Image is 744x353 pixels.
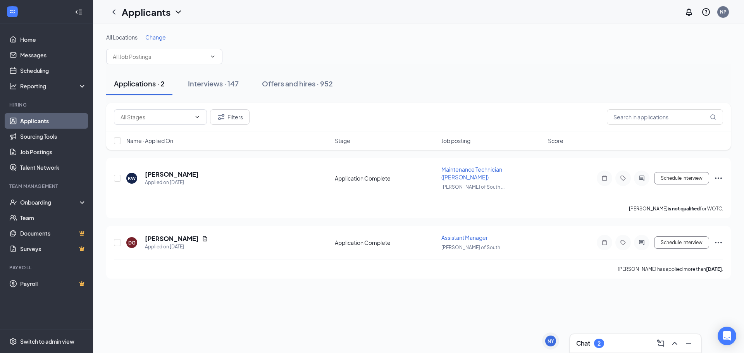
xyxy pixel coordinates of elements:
div: NP [720,9,727,15]
svg: Note [600,239,609,246]
svg: QuestionInfo [701,7,711,17]
a: PayrollCrown [20,276,86,291]
div: Application Complete [335,174,437,182]
b: [DATE] [706,266,722,272]
a: Scheduling [20,63,86,78]
a: Talent Network [20,160,86,175]
b: is not qualified [668,206,700,212]
div: Application Complete [335,239,437,246]
div: NY [548,338,554,344]
div: Reporting [20,82,87,90]
div: Applied on [DATE] [145,243,208,251]
svg: UserCheck [9,198,17,206]
a: Job Postings [20,144,86,160]
svg: ComposeMessage [656,339,665,348]
h5: [PERSON_NAME] [145,234,199,243]
svg: Tag [618,175,628,181]
svg: WorkstreamLogo [9,8,16,15]
a: Sourcing Tools [20,129,86,144]
button: Schedule Interview [654,236,709,249]
svg: MagnifyingGlass [710,114,716,120]
div: Applied on [DATE] [145,179,199,186]
input: All Job Postings [113,52,207,61]
div: 2 [598,340,601,347]
div: Switch to admin view [20,338,74,345]
svg: Tag [618,239,628,246]
button: Filter Filters [210,109,250,125]
svg: Settings [9,338,17,345]
span: Change [145,34,166,41]
svg: ChevronDown [210,53,216,60]
button: ComposeMessage [654,337,667,350]
div: DG [128,239,136,246]
div: Team Management [9,183,85,189]
button: Schedule Interview [654,172,709,184]
p: [PERSON_NAME] for WOTC. [629,205,723,212]
input: All Stages [121,113,191,121]
a: SurveysCrown [20,241,86,257]
span: [PERSON_NAME] of South ... [441,184,505,190]
a: Home [20,32,86,47]
svg: Document [202,236,208,242]
div: Onboarding [20,198,80,206]
h1: Applicants [122,5,170,19]
input: Search in applications [607,109,723,125]
div: Offers and hires · 952 [262,79,333,88]
h3: Chat [576,339,590,348]
a: DocumentsCrown [20,226,86,241]
svg: ChevronDown [174,7,183,17]
span: Score [548,137,563,145]
button: Minimize [682,337,695,350]
svg: Collapse [75,8,83,16]
span: Name · Applied On [126,137,173,145]
div: KW [128,175,136,182]
svg: Filter [217,112,226,122]
a: Applicants [20,113,86,129]
svg: ActiveChat [637,175,646,181]
svg: ChevronUp [670,339,679,348]
a: Team [20,210,86,226]
span: Stage [335,137,350,145]
svg: Ellipses [714,174,723,183]
svg: Minimize [684,339,693,348]
svg: Note [600,175,609,181]
div: Open Intercom Messenger [718,327,736,345]
span: All Locations [106,34,138,41]
svg: ChevronLeft [109,7,119,17]
svg: Analysis [9,82,17,90]
span: Maintenance Technician ([PERSON_NAME]) [441,166,502,181]
svg: Ellipses [714,238,723,247]
div: Applications · 2 [114,79,165,88]
span: Assistant Manager [441,234,488,241]
svg: ActiveChat [637,239,646,246]
h5: [PERSON_NAME] [145,170,199,179]
svg: Notifications [684,7,694,17]
span: [PERSON_NAME] of South ... [441,245,505,250]
span: Job posting [441,137,470,145]
svg: ChevronDown [194,114,200,120]
div: Payroll [9,264,85,271]
button: ChevronUp [668,337,681,350]
div: Interviews · 147 [188,79,239,88]
p: [PERSON_NAME] has applied more than . [618,266,723,272]
div: Hiring [9,102,85,108]
a: Messages [20,47,86,63]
